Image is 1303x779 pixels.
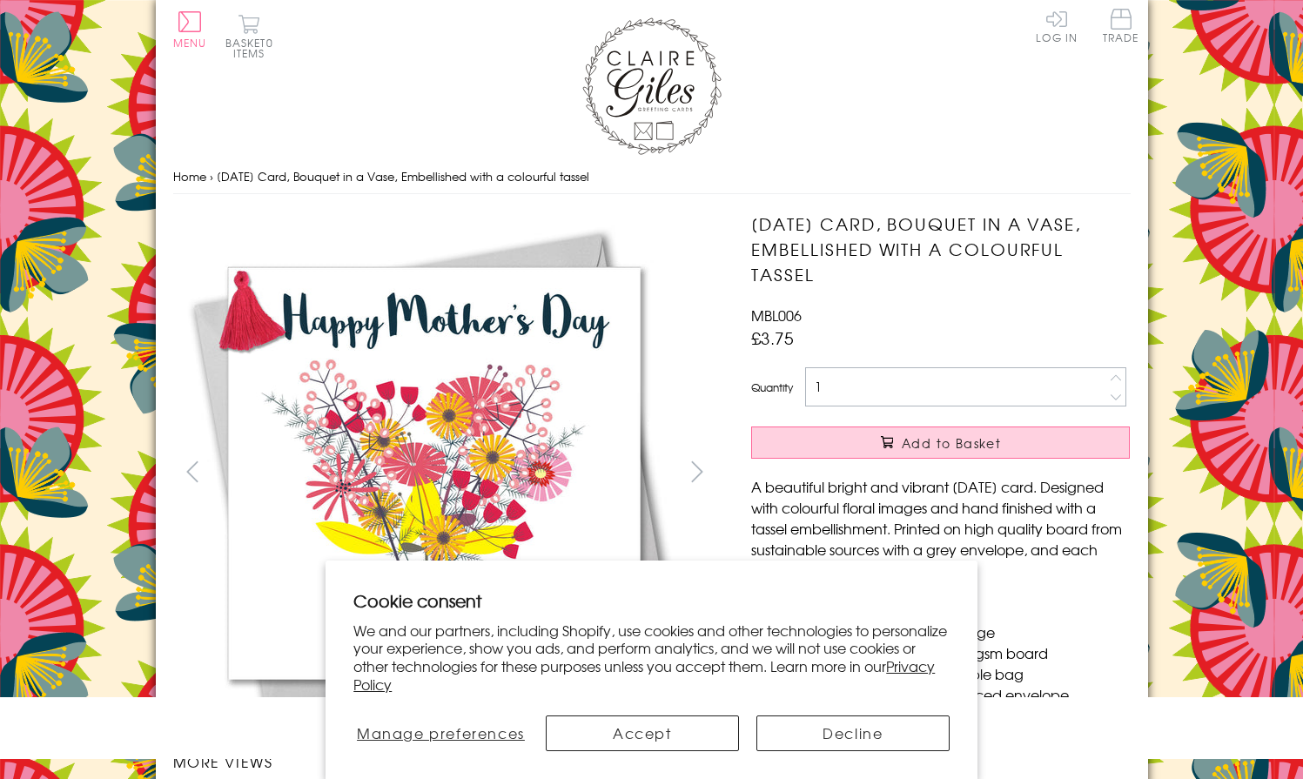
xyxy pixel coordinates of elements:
[217,168,589,185] span: [DATE] Card, Bouquet in a Vase, Embellished with a colourful tassel
[751,476,1130,581] p: A beautiful bright and vibrant [DATE] card. Designed with colourful floral images and hand finish...
[716,212,1239,733] img: Mother's Day Card, Bouquet in a Vase, Embellished with a colourful tassel
[353,655,935,695] a: Privacy Policy
[173,751,717,772] h3: More views
[751,379,793,395] label: Quantity
[751,326,794,350] span: £3.75
[756,715,950,751] button: Decline
[173,159,1131,195] nav: breadcrumbs
[582,17,722,155] img: Claire Giles Greetings Cards
[233,35,273,61] span: 0 items
[1103,9,1139,46] a: Trade
[225,14,273,58] button: Basket0 items
[353,715,527,751] button: Manage preferences
[1103,9,1139,43] span: Trade
[902,434,1001,452] span: Add to Basket
[751,426,1130,459] button: Add to Basket
[357,722,525,743] span: Manage preferences
[751,212,1130,286] h1: [DATE] Card, Bouquet in a Vase, Embellished with a colourful tassel
[677,452,716,491] button: next
[172,212,695,734] img: Mother's Day Card, Bouquet in a Vase, Embellished with a colourful tassel
[173,11,207,48] button: Menu
[173,452,212,491] button: prev
[210,168,213,185] span: ›
[173,168,206,185] a: Home
[173,35,207,50] span: Menu
[751,305,802,326] span: MBL006
[1036,9,1078,43] a: Log In
[546,715,739,751] button: Accept
[353,588,950,613] h2: Cookie consent
[353,621,950,694] p: We and our partners, including Shopify, use cookies and other technologies to personalize your ex...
